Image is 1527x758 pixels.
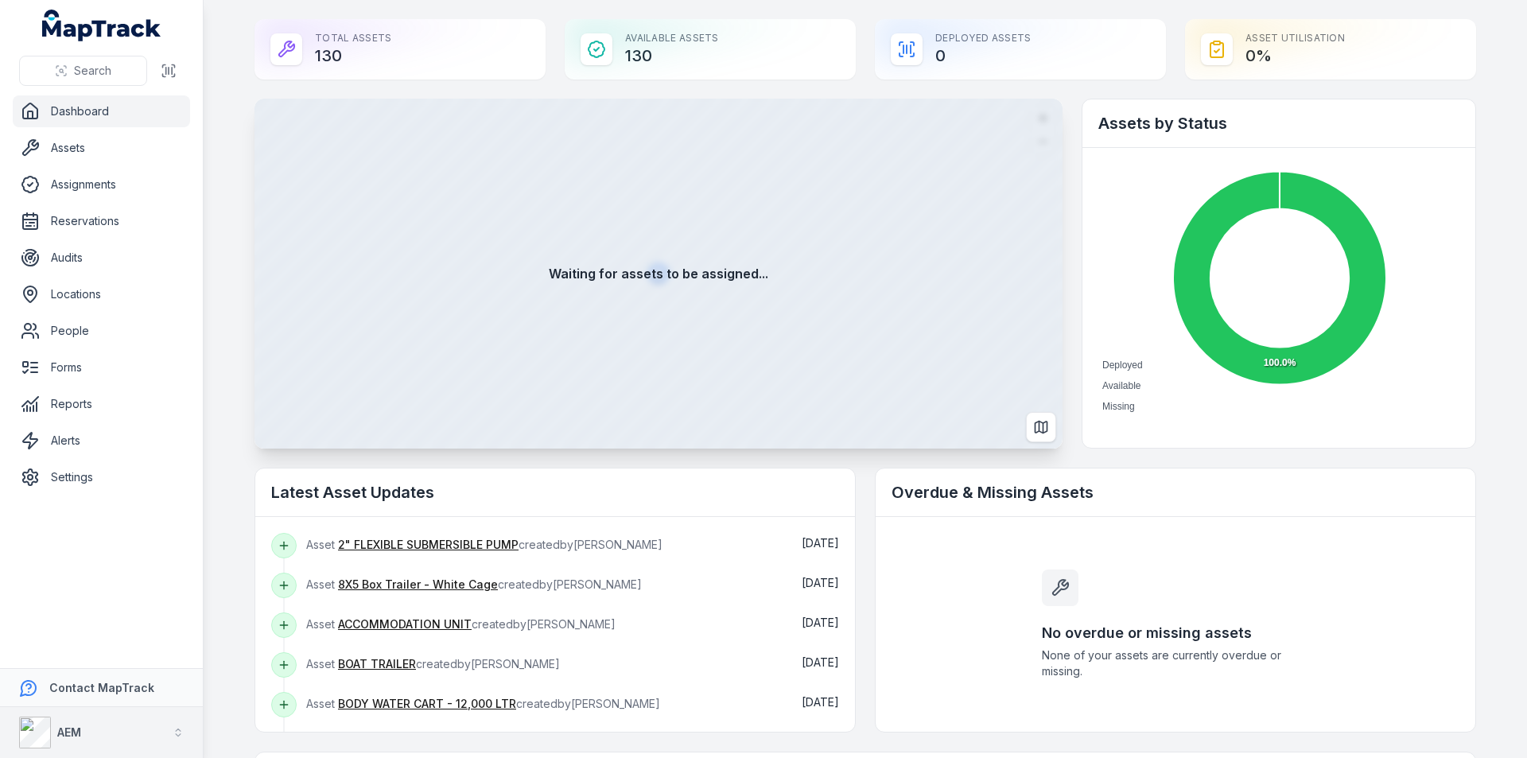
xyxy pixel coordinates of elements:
[549,264,768,283] strong: Waiting for assets to be assigned...
[49,681,154,694] strong: Contact MapTrack
[1098,112,1459,134] h2: Assets by Status
[802,536,839,550] span: [DATE]
[306,577,642,591] span: Asset created by [PERSON_NAME]
[802,616,839,629] time: 2/4/2025, 11:32:01 AM
[1102,380,1140,391] span: Available
[802,576,839,589] time: 2/4/2025, 11:32:01 AM
[306,538,662,551] span: Asset created by [PERSON_NAME]
[1042,647,1309,679] span: None of your assets are currently overdue or missing.
[1042,622,1309,644] h3: No overdue or missing assets
[57,725,81,739] strong: AEM
[802,655,839,669] time: 2/4/2025, 11:32:01 AM
[306,697,660,710] span: Asset created by [PERSON_NAME]
[13,352,190,383] a: Forms
[802,576,839,589] span: [DATE]
[306,657,560,671] span: Asset created by [PERSON_NAME]
[338,577,498,593] a: 8X5 Box Trailer - White Cage
[13,132,190,164] a: Assets
[13,425,190,457] a: Alerts
[13,461,190,493] a: Settings
[271,481,839,503] h2: Latest Asset Updates
[802,655,839,669] span: [DATE]
[42,10,161,41] a: MapTrack
[13,169,190,200] a: Assignments
[13,205,190,237] a: Reservations
[306,617,616,631] span: Asset created by [PERSON_NAME]
[338,616,472,632] a: ACCOMMODATION UNIT
[19,56,147,86] button: Search
[74,63,111,79] span: Search
[13,242,190,274] a: Audits
[892,481,1459,503] h2: Overdue & Missing Assets
[802,695,839,709] time: 2/4/2025, 11:32:01 AM
[1102,401,1135,412] span: Missing
[13,278,190,310] a: Locations
[338,656,416,672] a: BOAT TRAILER
[802,695,839,709] span: [DATE]
[1026,412,1056,442] button: Switch to Map View
[13,388,190,420] a: Reports
[1102,360,1143,371] span: Deployed
[802,536,839,550] time: 2/4/2025, 11:32:01 AM
[802,616,839,629] span: [DATE]
[13,95,190,127] a: Dashboard
[13,315,190,347] a: People
[338,696,516,712] a: BODY WATER CART - 12,000 LTR
[338,537,519,553] a: 2" FLEXIBLE SUBMERSIBLE PUMP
